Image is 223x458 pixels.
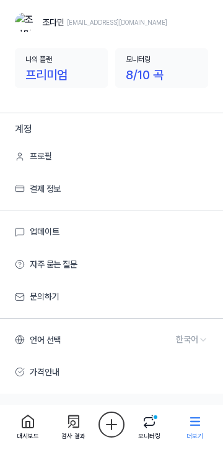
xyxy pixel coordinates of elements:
[173,407,217,444] a: 더보기
[15,215,208,248] a: 업데이트
[176,334,208,346] button: 한국어
[15,356,208,388] a: 가격안내
[138,431,160,441] div: 모니터링
[51,407,96,444] a: 검사 결과
[127,407,172,444] a: 모니터링
[15,12,35,32] img: 조다민
[61,431,85,441] div: 검사 결과
[15,140,208,172] a: 프로필
[15,324,208,356] div: 언어 선택
[15,280,208,313] a: 문의하기
[25,54,100,65] div: 나의 플랜
[15,118,208,140] div: 계정
[15,248,208,280] a: 자주 묻는 질문
[42,15,64,29] div: 조다민
[6,407,50,444] a: 대시보드
[15,173,208,205] a: 결제 정보
[25,65,68,85] div: 프리미엄
[126,54,200,65] div: 모니터링
[186,431,203,441] div: 더보기
[67,18,167,27] div: [EMAIL_ADDRESS][DOMAIN_NAME]
[126,65,164,85] div: 8/10 곡
[17,431,39,441] div: 대시보드
[30,149,52,163] div: 프로필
